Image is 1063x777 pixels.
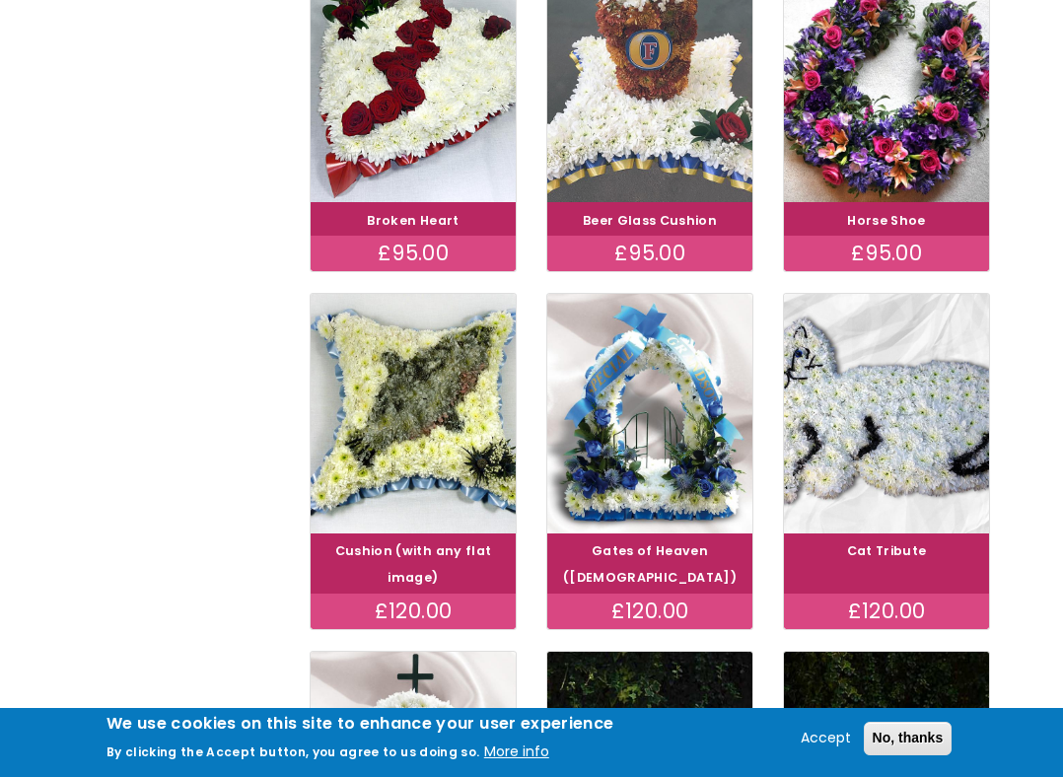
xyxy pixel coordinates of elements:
img: Cushion (with any flat image) [311,294,516,533]
a: Beer Glass Cushion [583,212,717,229]
div: £120.00 [784,594,989,629]
a: Cat Tribute [847,542,927,559]
div: £95.00 [547,236,752,271]
p: By clicking the Accept button, you agree to us doing so. [106,743,480,760]
a: Gates of Heaven ([DEMOGRAPHIC_DATA]) [563,542,737,586]
div: £95.00 [784,236,989,271]
h2: We use cookies on this site to enhance your user experience [106,713,614,735]
a: Cushion (with any flat image) [335,542,492,586]
a: Broken Heart [367,212,459,229]
img: Cat Tribute [784,294,989,533]
button: No, thanks [864,722,953,755]
div: £120.00 [311,594,516,629]
div: £95.00 [311,236,516,271]
button: More info [484,741,549,764]
a: Horse Shoe [847,212,926,229]
img: Gates of Heaven (Male) [547,294,752,533]
div: £120.00 [547,594,752,629]
button: Accept [793,727,859,750]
